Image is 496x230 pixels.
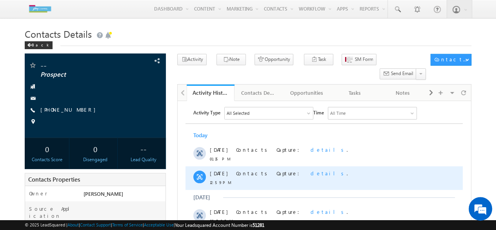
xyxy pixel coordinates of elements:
span: details [133,69,169,75]
div: Contacts Actions [434,56,467,63]
span: details [133,107,169,114]
button: Note [216,54,246,65]
span: Activity Type [16,6,43,18]
span: Time [136,6,146,18]
span: Contacts Details [25,28,92,40]
span: [DATE] [32,45,50,52]
div: Chat with us now [41,41,132,52]
div: Activity History [193,89,229,96]
li: Activity History [187,85,235,100]
textarea: Type your message and hit 'Enter' [10,73,143,171]
div: [DATE] [16,93,41,100]
span: 11:25 AM [32,155,56,162]
a: Opportunities [283,85,331,101]
span: [PHONE_NUMBER] [40,106,100,114]
span: Contacts Capture: [58,45,127,52]
div: Contacts Details [241,88,276,98]
span: [DATE] [32,146,50,153]
span: Contacts Capture: [58,193,127,200]
button: SM Form [342,54,376,65]
span: details [133,193,169,200]
div: . [58,169,193,177]
li: Contacts Details [234,85,283,100]
span: 51281 [253,222,264,228]
div: Lead Quality [123,156,164,163]
div: . [58,45,193,52]
a: Contact Support [80,222,111,227]
a: About [67,222,79,227]
a: Back [25,41,56,48]
div: -- [123,142,164,156]
div: Today [16,31,41,38]
span: Contacts Capture: [58,107,127,114]
span: Send Email [391,70,413,77]
span: -- [40,61,127,69]
img: d_60004797649_company_0_60004797649 [13,41,33,52]
a: Notes [379,85,427,101]
img: Custom Logo [25,2,55,16]
a: Activity History [187,85,235,101]
span: details [133,146,169,153]
span: Contacts Capture: [58,69,127,75]
div: 0 [27,142,67,156]
div: All Selected [47,6,135,18]
span: [DATE] [32,217,50,224]
span: Contacts Capture: [58,217,127,223]
div: 0 [75,142,115,156]
a: Terms of Service [112,222,143,227]
span: © 2025 LeadSquared | | | | | [25,221,264,229]
span: [DATE] [32,69,50,76]
div: All Time [153,9,168,16]
div: . [58,146,193,153]
span: Your Leadsquared Account Number is [175,222,264,228]
span: 01:15 PM [32,54,56,61]
em: Start Chat [107,177,142,188]
span: SM Form [354,56,373,63]
span: [PERSON_NAME] [83,190,123,197]
button: Task [304,54,333,65]
div: Tasks [337,88,372,98]
button: Send Email [380,68,416,80]
span: [DATE] [32,107,50,114]
span: 07:13 PM [32,202,56,209]
div: . [58,107,193,114]
div: . [58,193,193,200]
button: Activity [177,54,207,65]
span: 11:00 AM [32,178,56,186]
div: Opportunities [289,88,324,98]
a: Contacts Details [234,85,283,101]
div: Back [25,41,53,49]
span: 03:50 PM [32,116,56,123]
span: details [133,45,169,52]
span: Contacts Properties [28,175,80,183]
span: details [133,169,169,176]
div: [DATE] [16,131,41,138]
div: Contacts Score [27,156,67,163]
div: Notes [385,88,420,98]
div: Minimize live chat window [129,4,147,23]
span: Contacts Capture: [58,169,127,176]
button: Contacts Actions [431,54,471,66]
label: Owner [29,190,47,197]
span: [DATE] [32,169,50,177]
div: All Selected [49,9,72,16]
button: Opportunity [254,54,293,65]
div: . [58,69,193,76]
span: Prospect [40,71,127,79]
a: Acceptable Use [144,222,174,227]
div: . [58,217,193,224]
a: Tasks [331,85,379,101]
span: 12:59 PM [32,78,56,85]
span: [DATE] [32,193,50,200]
div: Disengaged [75,156,115,163]
span: Contacts Capture: [58,146,127,153]
label: Source Application [29,205,76,219]
span: details [133,217,169,223]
